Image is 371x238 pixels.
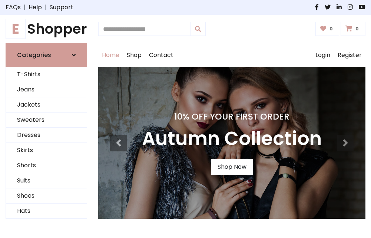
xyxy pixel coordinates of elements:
[6,204,87,219] a: Hats
[50,3,73,12] a: Support
[6,128,87,143] a: Dresses
[6,3,21,12] a: FAQs
[334,43,365,67] a: Register
[6,97,87,113] a: Jackets
[6,82,87,97] a: Jeans
[211,159,253,175] a: Shop Now
[6,67,87,82] a: T-Shirts
[142,111,322,122] h4: 10% Off Your First Order
[6,19,26,39] span: E
[6,43,87,67] a: Categories
[6,21,87,37] a: EShopper
[6,21,87,37] h1: Shopper
[123,43,145,67] a: Shop
[341,22,365,36] a: 0
[17,51,51,58] h6: Categories
[328,26,335,32] span: 0
[6,188,87,204] a: Shoes
[42,3,50,12] span: |
[312,43,334,67] a: Login
[29,3,42,12] a: Help
[6,158,87,173] a: Shorts
[6,143,87,158] a: Skirts
[21,3,29,12] span: |
[145,43,177,67] a: Contact
[6,173,87,188] a: Suits
[315,22,339,36] a: 0
[142,128,322,150] h3: Autumn Collection
[354,26,361,32] span: 0
[98,43,123,67] a: Home
[6,113,87,128] a: Sweaters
